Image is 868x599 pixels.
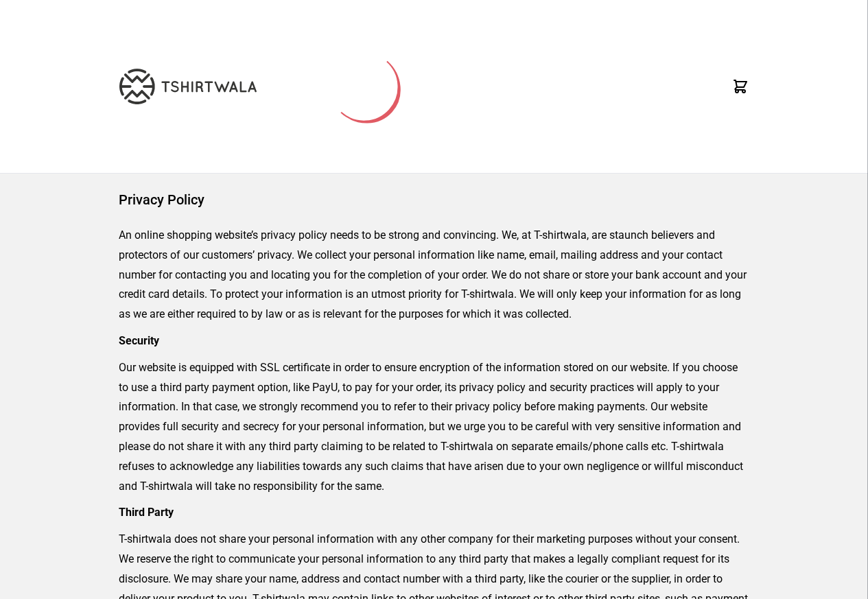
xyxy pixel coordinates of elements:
[119,69,257,104] img: TW-LOGO-400-104.png
[119,226,749,325] p: An online shopping website’s privacy policy needs to be strong and convincing. We, at T-shirtwala...
[119,334,159,347] strong: Security
[119,358,749,497] p: Our website is equipped with SSL certificate in order to ensure encryption of the information sto...
[119,190,749,209] h1: Privacy Policy
[119,506,174,519] strong: Third Party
